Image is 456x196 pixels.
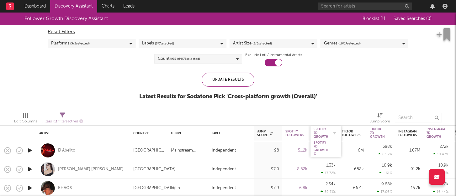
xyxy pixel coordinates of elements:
[383,145,392,149] div: 388k
[398,184,420,192] div: 15.7k
[342,166,364,173] div: 688k
[51,40,90,47] div: Platforms
[433,190,448,194] div: 16.44 %
[48,28,408,36] div: Reset Filters
[212,166,236,173] div: Independent
[378,152,392,156] div: 6.92 %
[370,110,390,128] div: Jump Score
[342,147,364,154] div: 6M
[257,147,279,154] div: 98
[212,184,236,192] div: Independent
[58,185,72,191] a: KHAOS
[171,147,205,154] div: Mainstream Electronic
[331,130,338,136] button: Filter by Spotify 7D Growth
[370,118,390,125] div: Jump Score
[171,132,202,135] div: Genre
[318,3,412,10] input: Search for artists
[440,145,448,149] div: 272k
[202,73,254,87] div: Update Results
[257,166,279,173] div: 97.9
[177,55,200,63] span: ( 64 / 78 selected)
[42,118,83,126] div: Filters
[321,190,336,194] div: 59.71 %
[53,120,78,123] span: ( 11 filters active)
[338,40,361,47] span: ( 16 / 17 selected)
[433,152,448,156] div: 19.47 %
[42,110,83,128] div: Filters(11 filters active)
[377,190,392,194] div: 17.06 %
[233,40,272,47] div: Artist Size
[133,132,162,135] div: Country
[342,184,364,192] div: 66.4k
[427,127,445,139] div: Instagram 7D Growth
[245,51,302,59] label: Exclude Lofi / Instrumental Artists
[398,147,420,154] div: 1.67M
[257,184,279,192] div: 97.9
[58,148,75,153] a: El Abelito
[14,110,37,128] div: Edit Columns
[342,130,361,137] div: Tiktok Followers
[395,113,442,122] input: Search...
[212,132,248,135] div: Label
[285,166,307,173] div: 8.82k
[314,141,328,156] div: Spotify 7D Growth %
[14,118,37,125] div: Edit Columns
[158,55,200,63] div: Countries
[380,17,385,21] span: ( 1 )
[426,17,432,21] span: ( 0 )
[285,147,307,154] div: 5.12k
[70,40,90,47] span: ( 5 / 5 selected)
[363,17,385,21] span: Blocklist
[139,93,317,101] div: Latest Results for Sodatone Pick ' Cross-platform growth (Overall) '
[39,132,124,135] div: Artist
[398,130,417,137] div: Instagram Followers
[171,184,180,192] div: Latin
[314,127,328,139] div: Spotify 7D Growth
[133,184,176,192] div: [GEOGRAPHIC_DATA]
[155,40,174,47] span: ( 3 / 7 selected)
[326,163,336,168] div: 1.33k
[370,127,385,139] div: Tiktok 7D Growth
[324,40,361,47] div: Genres
[381,182,392,186] div: 9.68k
[285,184,307,192] div: 6.8k
[438,163,448,168] div: 10.9k
[212,147,236,154] div: Independent
[133,166,176,173] div: [GEOGRAPHIC_DATA]
[392,16,432,21] button: Saved Searches (0)
[252,40,272,47] span: ( 5 / 5 selected)
[326,182,336,186] div: 2.54k
[285,130,304,137] div: Spotify Followers
[394,17,432,21] span: Saved Searches
[382,163,392,168] div: 10.9k
[133,147,165,154] div: [GEOGRAPHIC_DATA]
[321,171,336,175] div: 17.72 %
[142,40,174,47] div: Labels
[379,171,392,175] div: 1.61 %
[398,166,420,173] div: 91.2k
[24,15,108,23] div: Follower Growth Discovery Assistant
[58,167,124,172] a: [PERSON_NAME] [PERSON_NAME]
[257,130,273,137] div: Jump Score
